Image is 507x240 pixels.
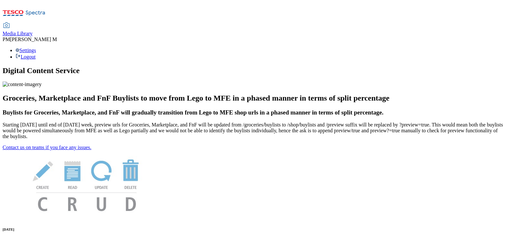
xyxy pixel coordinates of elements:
h6: [DATE] [3,227,504,231]
h1: Digital Content Service [3,66,504,75]
a: Settings [15,48,36,53]
img: content-imagery [3,82,42,87]
span: Media Library [3,31,33,36]
span: [PERSON_NAME] M [10,37,57,42]
span: PM [3,37,10,42]
a: Logout [15,54,35,60]
h3: Buylists for Groceries, Marketplace, and FnF will gradually transition from Lego to MFE shop urls... [3,109,504,116]
h2: Groceries, Marketplace and FnF Buylists to move from Lego to MFE in a phased manner in terms of s... [3,94,504,103]
img: News Image [3,150,170,218]
a: Contact us on teams if you face any issues. [3,145,91,150]
p: Starting [DATE] until end of [DATE] week, preview urls for Groceries, Marketplace, and FnF will b... [3,122,504,139]
a: Media Library [3,23,33,37]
